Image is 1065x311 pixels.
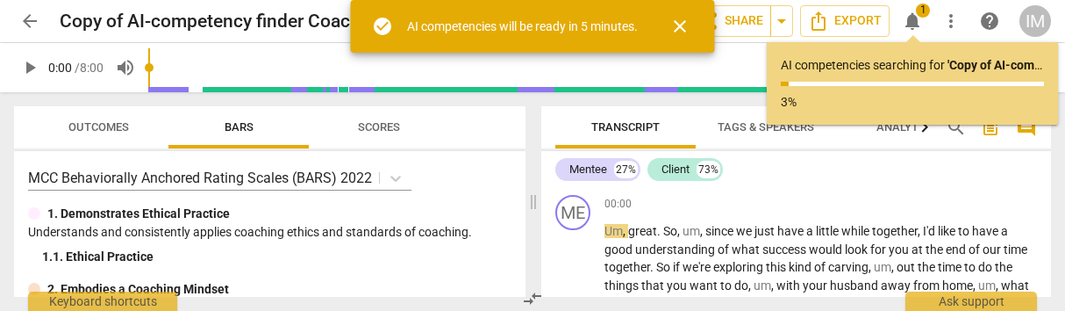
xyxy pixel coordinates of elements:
[841,224,872,238] span: while
[42,248,511,266] div: 1. 1. Ethical Practice
[690,5,771,37] button: Share
[713,260,766,274] span: exploring
[766,260,789,274] span: this
[828,260,868,274] span: carving
[777,224,806,238] span: have
[604,260,650,274] span: together
[771,11,792,32] span: arrow_drop_down
[748,278,754,293] span: ,
[656,260,673,274] span: So
[754,224,777,238] span: just
[981,117,1002,138] span: post_add
[770,5,793,37] button: Sharing summary
[776,278,803,293] span: with
[683,260,713,274] span: we're
[995,260,1012,274] span: the
[830,278,881,293] span: husband
[736,224,754,238] span: we
[75,61,104,75] span: / 8:00
[821,296,865,310] span: session
[816,224,841,238] span: little
[666,296,686,310] span: like
[808,11,882,32] span: Export
[19,11,40,32] span: arrow_back
[905,292,1037,311] div: Ask support
[789,260,814,274] span: kind
[1004,242,1027,257] span: time
[641,278,667,293] span: that
[110,52,141,83] button: Volume
[640,296,666,310] span: look
[667,278,690,293] span: you
[972,224,1001,238] span: have
[718,120,814,134] span: Tags & Speakers
[891,260,897,274] span: ,
[650,260,656,274] span: .
[68,120,129,134] span: Outcomes
[661,161,690,178] div: Client
[28,292,177,311] div: Keyboard shortcuts
[865,296,883,310] span: for
[604,278,641,293] span: things
[754,278,771,293] span: Filler word
[698,11,763,32] span: Share
[690,278,720,293] span: want
[522,288,543,309] span: compare_arrows
[814,260,828,274] span: of
[916,4,930,18] span: 1
[996,278,1001,293] span: ,
[978,278,996,293] span: Filler word
[946,117,967,138] span: search
[372,16,393,37] span: check_circle
[926,242,946,257] span: the
[60,11,407,33] h2: Copy of AI-competency finder Coaching Demo
[868,260,874,274] span: ,
[604,242,635,257] span: good
[940,11,961,32] span: more_vert
[881,278,913,293] span: away
[763,296,768,310] span: ,
[700,224,705,238] span: ,
[14,52,46,83] button: Play
[744,296,749,310] span: ,
[718,242,732,257] span: of
[1012,113,1040,141] button: Show/Hide comments
[923,224,938,238] span: I'd
[734,278,748,293] span: do
[48,61,72,75] span: 0:00
[673,260,683,274] span: if
[946,242,969,257] span: end
[683,224,700,238] span: Filler word
[663,224,677,238] span: So
[677,224,683,238] span: ,
[28,223,511,242] p: Understands and consistently applies coaching ethics and standards of coaching.
[28,168,372,188] p: MCC Behaviorally Anchored Rating Scales (BARS) 2022
[1019,5,1051,37] button: IM
[771,278,776,293] span: ,
[973,278,978,293] span: ,
[913,278,942,293] span: from
[918,224,923,238] span: ,
[958,224,972,238] span: to
[604,296,640,310] span: would
[749,296,763,310] span: Filler word
[977,113,1005,141] button: Add summary
[657,224,663,238] span: .
[19,57,40,78] span: play_arrow
[705,224,736,238] span: since
[659,5,701,47] button: Close
[979,11,1000,32] span: help
[911,242,926,257] span: at
[686,296,744,310] span: successful
[358,120,400,134] span: Scores
[902,11,923,32] span: notifications
[225,120,254,134] span: Bars
[969,242,983,257] span: of
[897,260,918,274] span: out
[635,242,718,257] span: understanding
[720,278,734,293] span: to
[942,278,973,293] span: home
[870,242,889,257] span: for
[555,195,590,230] div: Change speaker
